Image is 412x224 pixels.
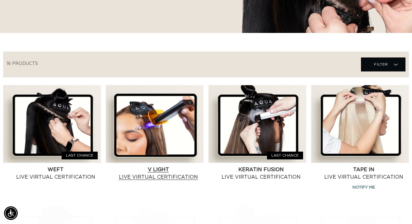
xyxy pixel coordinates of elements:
[7,62,38,66] span: 16 products
[4,206,18,220] div: Accessibility Menu
[374,58,388,70] span: Filter
[10,166,101,181] a: Weft Live Virtual Certification
[113,166,204,181] a: V Light Live Virtual Certification
[361,57,405,71] summary: Filter
[318,166,409,181] a: Tape In Live Virtual Certification
[216,166,306,181] a: Keratin Fusion Live Virtual Certification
